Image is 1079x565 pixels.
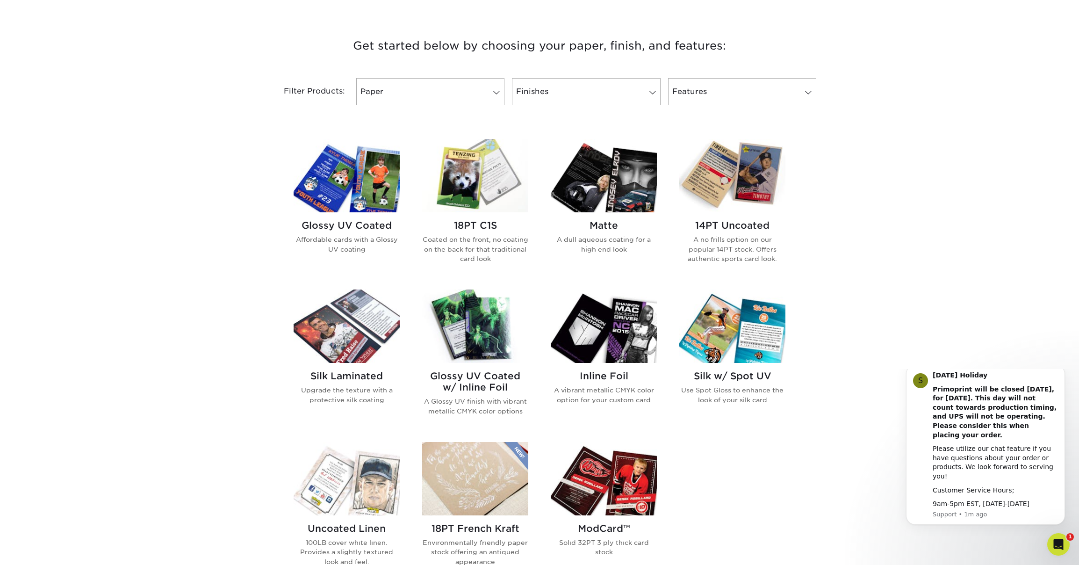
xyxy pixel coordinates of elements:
[294,220,400,231] h2: Glossy UV Coated
[679,385,785,405] p: Use Spot Gloss to enhance the look of your silk card
[505,442,528,470] img: New Product
[679,235,785,263] p: A no frills option on our popular 14PT stock. Offers authentic sports card look.
[551,290,657,363] img: Inline Foil Trading Cards
[422,442,528,515] img: 18PT French Kraft Trading Cards
[679,139,785,212] img: 14PT Uncoated Trading Cards
[679,139,785,278] a: 14PT Uncoated Trading Cards 14PT Uncoated A no frills option on our popular 14PT stock. Offers au...
[679,220,785,231] h2: 14PT Uncoated
[2,536,79,562] iframe: Google Customer Reviews
[551,139,657,212] img: Matte Trading Cards
[41,2,166,140] div: Message content
[512,78,660,105] a: Finishes
[356,78,504,105] a: Paper
[422,523,528,534] h2: 18PT French Kraft
[1066,533,1074,541] span: 1
[294,385,400,405] p: Upgrade the texture with a protective silk coating
[41,141,166,150] p: Message from Support, sent 1m ago
[422,220,528,231] h2: 18PT C1S
[266,25,813,67] h3: Get started below by choosing your paper, finish, and features:
[41,2,95,10] b: [DATE] Holiday
[294,235,400,254] p: Affordable cards with a Glossy UV coating
[41,117,166,126] div: Customer Service Hours;
[294,290,400,431] a: Silk Laminated Trading Cards Silk Laminated Upgrade the texture with a protective silk coating
[551,538,657,557] p: Solid 32PT 3 ply thick card stock
[551,220,657,231] h2: Matte
[551,523,657,534] h2: ModCard™
[422,290,528,431] a: Glossy UV Coated w/ Inline Foil Trading Cards Glossy UV Coated w/ Inline Foil A Glossy UV finish ...
[551,139,657,278] a: Matte Trading Cards Matte A dull aqueous coating for a high end look
[422,290,528,363] img: Glossy UV Coated w/ Inline Foil Trading Cards
[1047,533,1070,556] iframe: Intercom live chat
[41,75,166,112] div: Please utilize our chat feature if you have questions about your order or products. We look forwa...
[892,369,1079,540] iframe: Intercom notifications message
[551,235,657,254] p: A dull aqueous coating for a high end look
[294,139,400,212] img: Glossy UV Coated Trading Cards
[294,523,400,534] h2: Uncoated Linen
[422,370,528,393] h2: Glossy UV Coated w/ Inline Foil
[41,16,165,70] b: Primoprint will be closed [DATE], for [DATE]. This day will not count towards production timing, ...
[294,290,400,363] img: Silk Laminated Trading Cards
[679,290,785,431] a: Silk w/ Spot UV Trading Cards Silk w/ Spot UV Use Spot Gloss to enhance the look of your silk card
[551,370,657,382] h2: Inline Foil
[294,442,400,515] img: Uncoated Linen Trading Cards
[41,130,166,140] div: 9am-5pm EST, [DATE]-[DATE]
[551,290,657,431] a: Inline Foil Trading Cards Inline Foil A vibrant metallic CMYK color option for your custom card
[551,442,657,515] img: ModCard™ Trading Cards
[422,139,528,212] img: 18PT C1S Trading Cards
[679,290,785,363] img: Silk w/ Spot UV Trading Cards
[668,78,816,105] a: Features
[551,385,657,405] p: A vibrant metallic CMYK color option for your custom card
[259,78,352,105] div: Filter Products:
[294,370,400,382] h2: Silk Laminated
[422,139,528,278] a: 18PT C1S Trading Cards 18PT C1S Coated on the front, no coating on the back for that traditional ...
[679,370,785,382] h2: Silk w/ Spot UV
[21,4,36,19] div: Profile image for Support
[294,139,400,278] a: Glossy UV Coated Trading Cards Glossy UV Coated Affordable cards with a Glossy UV coating
[422,235,528,263] p: Coated on the front, no coating on the back for that traditional card look
[422,397,528,416] p: A Glossy UV finish with vibrant metallic CMYK color options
